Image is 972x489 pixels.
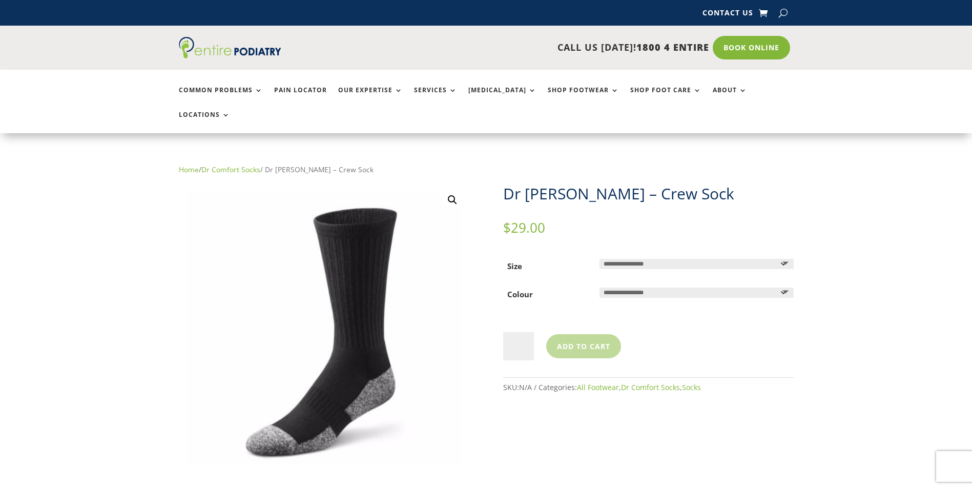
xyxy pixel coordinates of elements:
[179,87,263,109] a: Common Problems
[713,36,790,59] a: Book Online
[179,111,230,133] a: Locations
[548,87,619,109] a: Shop Footwear
[621,382,680,392] a: Dr Comfort Socks
[321,41,709,54] p: CALL US [DATE]!
[338,87,403,109] a: Our Expertise
[507,261,522,271] label: Size
[179,183,469,474] img: crew sock dr comfort diabetic sock
[443,191,462,209] a: View full-screen image gallery
[179,37,281,58] img: logo (1)
[507,289,533,299] label: Colour
[503,382,539,392] span: SKU:
[503,183,794,205] h1: Dr [PERSON_NAME] – Crew Sock
[179,165,199,174] a: Home
[503,218,545,237] bdi: 29.00
[682,382,701,392] a: Socks
[179,50,281,60] a: Entire Podiatry
[546,334,621,358] button: Add to cart
[636,41,709,53] span: 1800 4 ENTIRE
[179,163,794,176] nav: Breadcrumb
[577,382,619,392] a: All Footwear
[468,87,536,109] a: [MEDICAL_DATA]
[539,382,701,392] span: Categories: , ,
[519,382,532,392] span: N/A
[503,218,511,237] span: $
[274,87,327,109] a: Pain Locator
[503,332,534,361] input: Product quantity
[713,87,747,109] a: About
[630,87,701,109] a: Shop Foot Care
[702,9,753,21] a: Contact Us
[414,87,457,109] a: Services
[201,165,260,174] a: Dr Comfort Socks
